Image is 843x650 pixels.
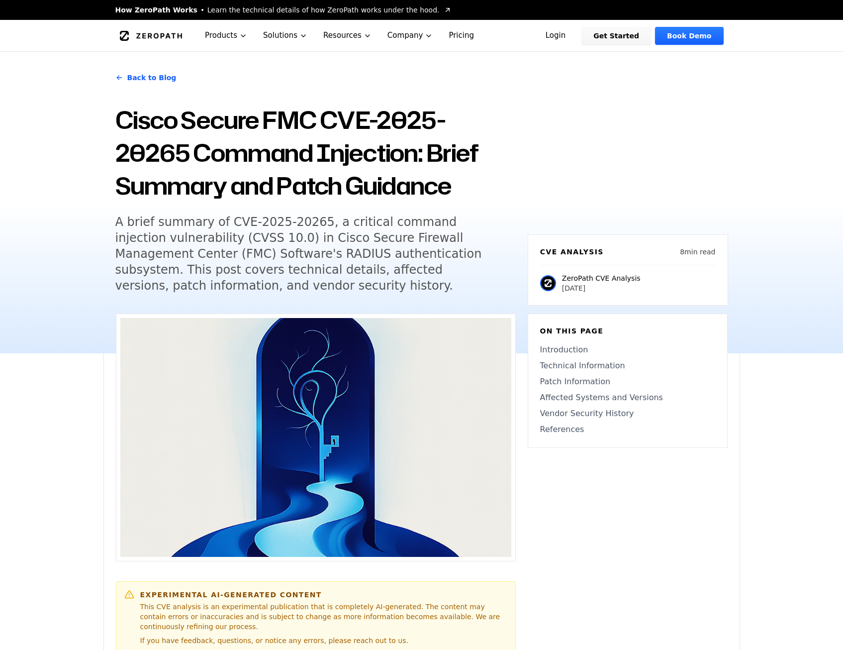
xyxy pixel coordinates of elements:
[255,20,315,51] button: Solutions
[540,326,715,336] h6: On this page
[115,64,177,92] a: Back to Blog
[115,214,497,294] h5: A brief summary of CVE-2025-20265, a critical command injection vulnerability (CVSS 10.0) in Cisc...
[103,20,740,51] nav: Global
[140,590,507,600] h6: Experimental AI-Generated Content
[540,392,715,404] a: Affected Systems and Versions
[120,318,511,557] img: Cisco Secure FMC CVE-2025-20265 Command Injection: Brief Summary and Patch Guidance
[540,424,715,435] a: References
[655,27,723,45] a: Book Demo
[115,104,516,202] h1: Cisco Secure FMC CVE-2025-20265 Command Injection: Brief Summary and Patch Guidance
[315,20,379,51] button: Resources
[540,376,715,388] a: Patch Information
[115,5,197,15] span: How ZeroPath Works
[197,20,255,51] button: Products
[540,360,715,372] a: Technical Information
[540,247,604,257] h6: CVE Analysis
[207,5,440,15] span: Learn the technical details of how ZeroPath works under the hood.
[140,602,507,632] p: This CVE analysis is an experimental publication that is completely AI-generated. The content may...
[534,27,578,45] a: Login
[540,408,715,420] a: Vendor Security History
[562,283,641,293] p: [DATE]
[540,275,556,291] img: ZeroPath CVE Analysis
[562,273,641,283] p: ZeroPath CVE Analysis
[581,27,651,45] a: Get Started
[540,344,715,356] a: Introduction
[115,5,452,15] a: How ZeroPath WorksLearn the technical details of how ZeroPath works under the hood.
[379,20,441,51] button: Company
[140,636,507,646] p: If you have feedback, questions, or notice any errors, please reach out to us.
[680,247,715,257] p: 8 min read
[441,20,482,51] a: Pricing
